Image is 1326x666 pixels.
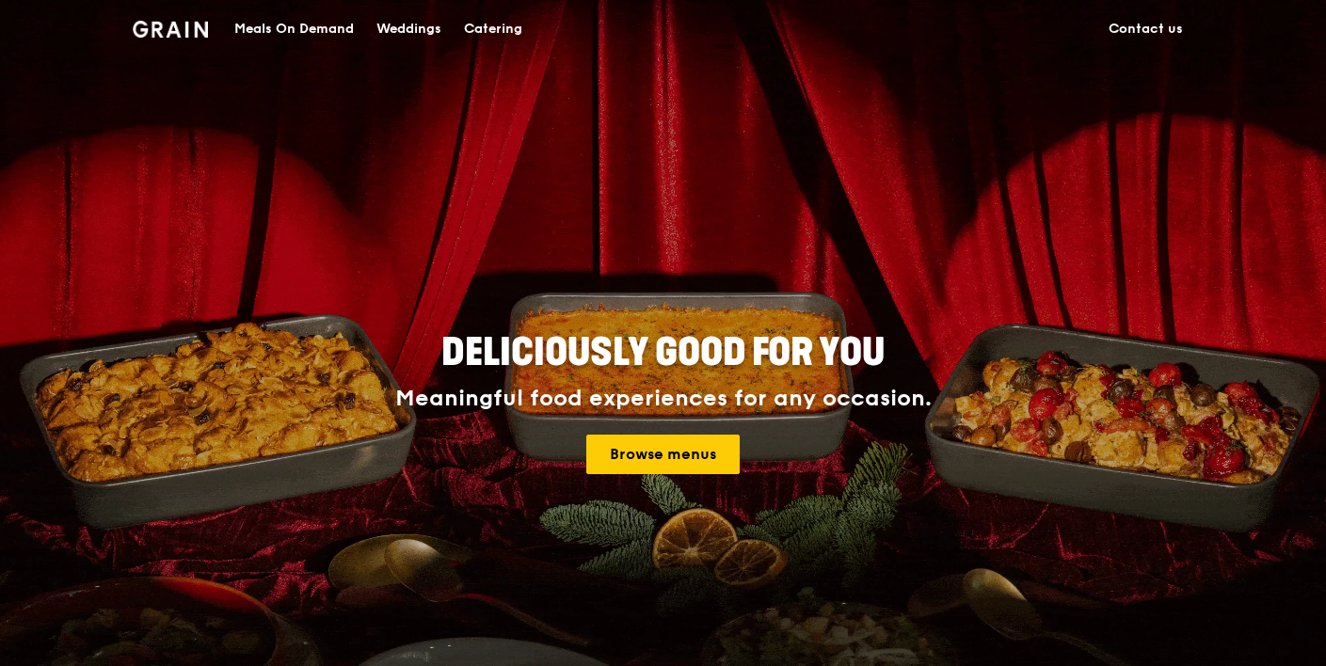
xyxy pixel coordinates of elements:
[464,1,522,57] div: Catering
[1097,1,1194,57] a: Contact us
[586,435,740,474] a: Browse menus
[325,386,1002,412] div: Meaningful food experiences for any occasion.
[441,330,885,375] span: Deliciously good for you
[453,1,534,57] a: Catering
[376,1,441,57] div: Weddings
[133,21,209,38] img: Grain
[234,1,354,57] div: Meals On Demand
[365,1,453,57] a: Weddings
